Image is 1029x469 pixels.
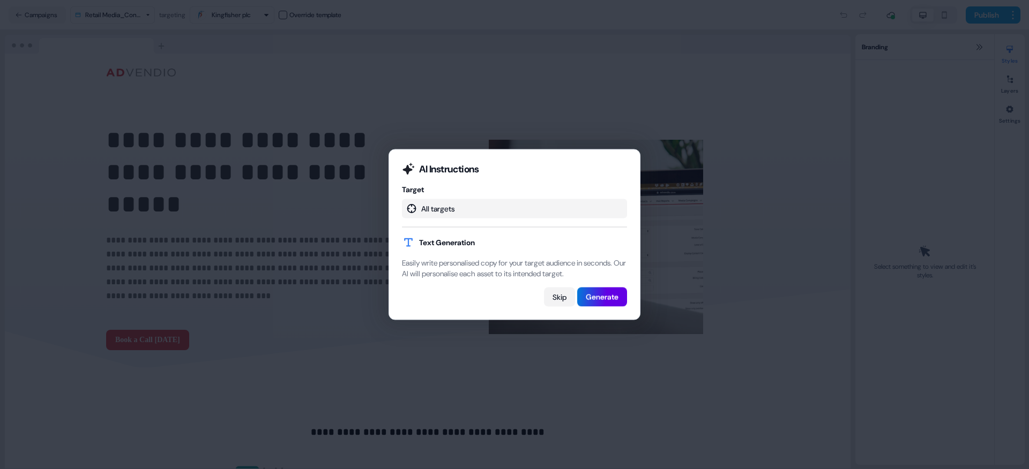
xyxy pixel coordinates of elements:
h2: AI Instructions [419,163,479,176]
button: Skip [544,288,575,307]
h2: Text Generation [419,237,475,248]
button: Generate [577,288,627,307]
div: Target [402,184,627,195]
div: All targets [402,199,627,218]
p: Easily write personalised copy for your target audience in seconds. Our AI will personalise each ... [402,258,627,279]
